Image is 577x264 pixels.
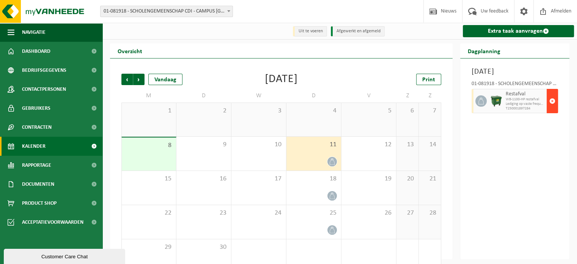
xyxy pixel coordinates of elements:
[472,66,558,77] h3: [DATE]
[472,81,558,89] div: 01-081918 - SCHOLENGEMEENSCHAP CDI - CAMPUS [GEOGRAPHIC_DATA]
[331,26,385,36] li: Afgewerkt en afgemeld
[121,89,176,103] td: M
[180,209,227,217] span: 23
[180,107,227,115] span: 2
[22,23,46,42] span: Navigatie
[400,175,415,183] span: 20
[400,141,415,149] span: 13
[345,209,392,217] span: 26
[126,243,172,251] span: 29
[341,89,396,103] td: V
[491,95,502,107] img: WB-1100-HPE-GN-01
[235,107,282,115] span: 3
[423,107,437,115] span: 7
[22,42,50,61] span: Dashboard
[22,118,52,137] span: Contracten
[101,6,233,17] span: 01-081918 - SCHOLENGEMEENSCHAP CDI - CAMPUS SINT-JOZEF - IEPER
[22,61,66,80] span: Bedrijfsgegevens
[180,141,227,149] span: 9
[121,74,133,85] span: Vorige
[110,43,150,58] h2: Overzicht
[180,175,227,183] span: 16
[22,194,57,213] span: Product Shop
[400,107,415,115] span: 6
[293,26,327,36] li: Uit te voeren
[423,175,437,183] span: 21
[290,209,337,217] span: 25
[22,137,46,156] span: Kalender
[100,6,233,17] span: 01-081918 - SCHOLENGEMEENSCHAP CDI - CAMPUS SINT-JOZEF - IEPER
[22,156,51,175] span: Rapportage
[176,89,231,103] td: D
[22,99,50,118] span: Gebruikers
[506,91,545,97] span: Restafval
[235,141,282,149] span: 10
[22,213,83,232] span: Acceptatievoorwaarden
[345,107,392,115] span: 5
[235,209,282,217] span: 24
[235,175,282,183] span: 17
[148,74,182,85] div: Vandaag
[400,209,415,217] span: 27
[4,247,127,264] iframe: chat widget
[506,106,545,111] span: T250001897284
[180,243,227,251] span: 30
[126,107,172,115] span: 1
[345,175,392,183] span: 19
[460,43,508,58] h2: Dagplanning
[231,89,286,103] td: W
[423,209,437,217] span: 28
[286,89,341,103] td: D
[290,141,337,149] span: 11
[126,175,172,183] span: 15
[416,74,441,85] a: Print
[506,97,545,102] span: WB-1100-HP restafval
[396,89,419,103] td: Z
[290,107,337,115] span: 4
[265,74,298,85] div: [DATE]
[423,141,437,149] span: 14
[506,102,545,106] span: Lediging op vaste frequentie
[22,80,66,99] span: Contactpersonen
[419,89,441,103] td: Z
[463,25,574,37] a: Extra taak aanvragen
[345,141,392,149] span: 12
[22,175,54,194] span: Documenten
[290,175,337,183] span: 18
[422,77,435,83] span: Print
[133,74,145,85] span: Volgende
[126,209,172,217] span: 22
[126,141,172,150] span: 8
